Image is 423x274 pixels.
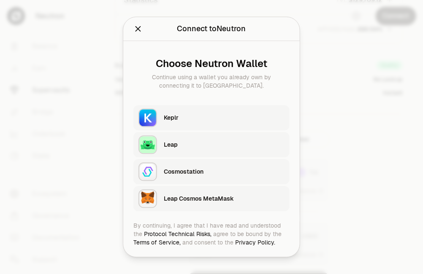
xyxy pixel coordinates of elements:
img: Leap Cosmos MetaMask [138,190,157,208]
div: Keplr [164,114,285,122]
div: Choose Neutron Wallet [140,58,283,70]
div: By continuing, I agree that I have read and understood the agree to be bound by the and consent t... [133,222,290,247]
a: Terms of Service, [133,239,181,247]
button: Close [133,23,143,35]
img: Keplr [138,109,157,127]
div: Leap [164,141,285,149]
button: KeplrKeplr [133,105,290,131]
img: Cosmostation [138,163,157,181]
div: Leap Cosmos MetaMask [164,195,285,203]
button: Leap Cosmos MetaMaskLeap Cosmos MetaMask [133,186,290,212]
button: LeapLeap [133,132,290,158]
a: Protocol Technical Risks, [144,231,211,238]
img: Leap [138,136,157,154]
div: Connect to Neutron [177,23,246,35]
a: Privacy Policy. [235,239,275,247]
div: Cosmostation [164,168,285,176]
div: Continue using a wallet you already own by connecting it to [GEOGRAPHIC_DATA]. [140,73,283,90]
button: CosmostationCosmostation [133,159,290,185]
